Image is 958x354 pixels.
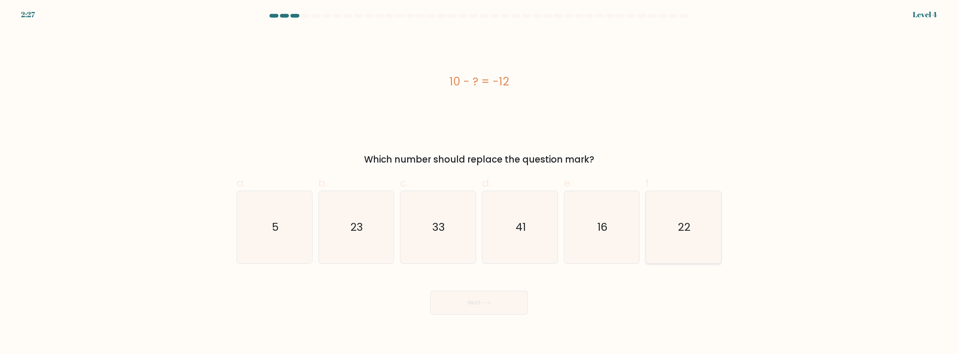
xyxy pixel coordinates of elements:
[400,176,408,190] span: c.
[351,220,363,235] text: 23
[646,176,651,190] span: f.
[678,220,691,235] text: 22
[597,220,607,235] text: 16
[241,153,717,166] div: Which number should replace the question mark?
[237,176,245,190] span: a.
[318,176,327,190] span: b.
[913,9,937,20] div: Level 4
[21,9,35,20] div: 2:27
[564,176,572,190] span: e.
[272,220,279,235] text: 5
[237,73,721,90] div: 10 - ? = -12
[433,220,445,235] text: 33
[516,220,526,235] text: 41
[430,291,528,315] button: Next
[482,176,491,190] span: d.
